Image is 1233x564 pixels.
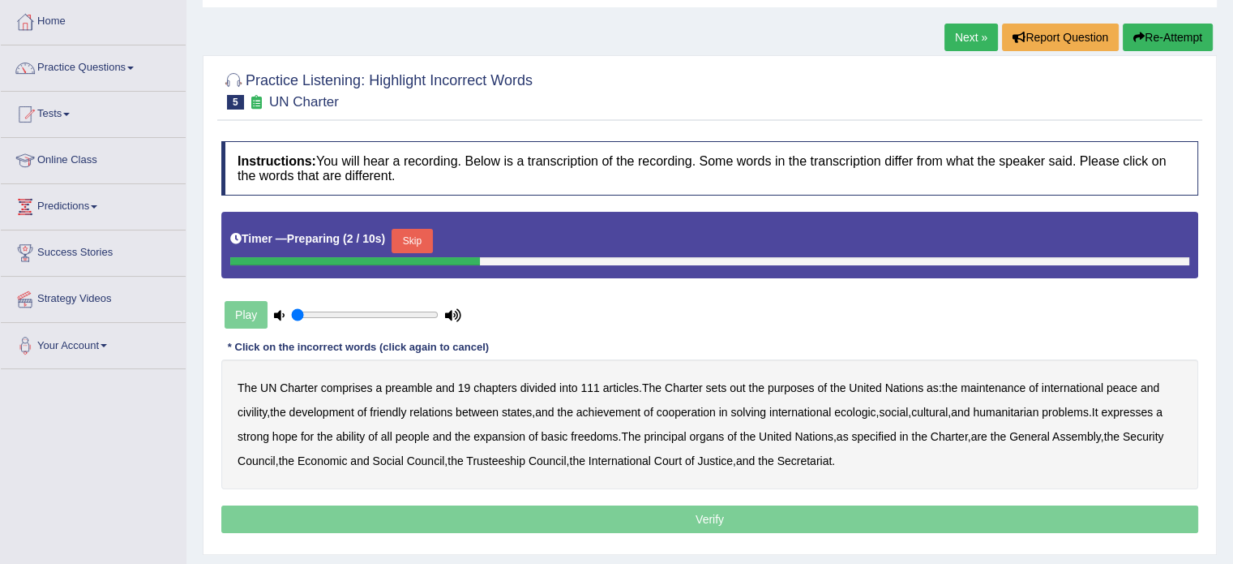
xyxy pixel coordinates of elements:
b: articles [603,381,639,394]
b: Instructions: [238,154,316,168]
div: * Click on the incorrect words (click again to cancel) [221,339,495,355]
b: organs [689,430,724,443]
b: 19 [458,381,471,394]
b: Justice [697,454,733,467]
b: and [350,454,369,467]
b: the [748,381,764,394]
b: as [837,430,849,443]
b: Council [407,454,445,467]
b: Trusteeship [466,454,525,467]
b: the [447,454,463,467]
b: sets [706,381,727,394]
b: as [927,381,939,394]
b: the [740,430,756,443]
b: civility [238,406,267,419]
b: freedoms [571,430,618,443]
b: and [433,430,452,443]
b: Assembly [1052,430,1101,443]
b: the [557,406,572,419]
a: Online Class [1,138,186,179]
b: relations [409,406,452,419]
b: expansion [473,430,525,443]
h5: Timer — [230,233,385,245]
b: and [951,406,970,419]
button: Re-Attempt [1123,24,1213,51]
b: Charter [665,381,703,394]
b: humanitarian [973,406,1038,419]
b: Preparing [287,232,340,245]
b: between [456,406,499,419]
b: Nations [794,430,833,443]
b: the [942,381,957,394]
b: and [435,381,454,394]
b: The [238,381,257,394]
b: international [1042,381,1103,394]
b: the [911,430,927,443]
b: preamble [385,381,432,394]
b: states [502,406,532,419]
b: principal [644,430,686,443]
b: problems [1042,406,1089,419]
b: of [529,430,538,443]
b: UN [260,381,276,394]
b: 111 [580,381,599,394]
b: in [900,430,909,443]
b: The [621,430,640,443]
b: of [685,454,695,467]
b: and [1141,381,1159,394]
a: Success Stories [1,230,186,271]
b: all [381,430,392,443]
b: solving [730,406,766,419]
b: the [455,430,470,443]
b: It [1092,406,1098,419]
b: ( [343,232,347,245]
b: specified [851,430,896,443]
b: of [727,430,737,443]
b: of [817,381,827,394]
b: Charter [931,430,968,443]
small: Exam occurring question [248,95,265,110]
b: the [279,454,294,467]
b: chapters [473,381,517,394]
b: peace [1107,381,1137,394]
b: Security [1123,430,1164,443]
a: Practice Questions [1,45,186,86]
b: the [270,406,285,419]
b: divided [520,381,556,394]
b: United [849,381,881,394]
b: of [357,406,367,419]
b: a [1156,406,1162,419]
small: UN Charter [269,94,339,110]
b: development [289,406,354,419]
b: of [368,430,378,443]
h4: You will hear a recording. Below is a transcription of the recording. Some words in the transcrip... [221,141,1198,196]
b: and [736,454,755,467]
b: and [535,406,554,419]
b: the [991,430,1006,443]
b: the [1103,430,1119,443]
a: Tests [1,92,186,132]
a: Strategy Videos [1,277,186,317]
b: Economic [298,454,347,467]
b: the [317,430,332,443]
b: are [971,430,987,443]
b: maintenance [961,381,1025,394]
span: 5 [227,95,244,110]
b: cooperation [657,406,716,419]
b: social [879,406,908,419]
b: Court [654,454,682,467]
b: basic [541,430,567,443]
b: cultural [911,406,948,419]
b: the [569,454,584,467]
b: in [719,406,728,419]
b: Charter [280,381,318,394]
a: Your Account [1,323,186,364]
b: expresses [1101,406,1153,419]
a: Predictions [1,184,186,225]
b: people [396,430,430,443]
b: Council [529,454,567,467]
h2: Practice Listening: Highlight Incorrect Words [221,69,533,110]
b: General [1009,430,1050,443]
b: international [769,406,831,419]
b: The [642,381,661,394]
